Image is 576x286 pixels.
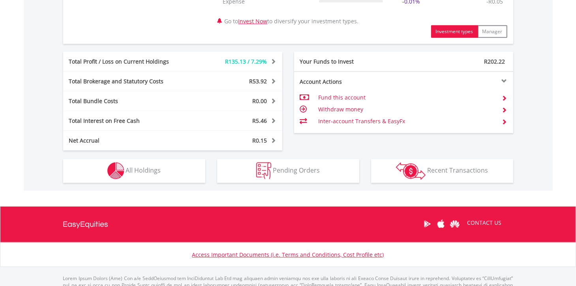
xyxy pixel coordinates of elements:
[484,58,505,65] span: R202.22
[63,97,191,105] div: Total Bundle Costs
[63,137,191,145] div: Net Accrual
[294,78,404,86] div: Account Actions
[107,162,124,179] img: holdings-wht.png
[126,166,161,175] span: All Holdings
[256,162,271,179] img: pending_instructions-wht.png
[318,103,495,115] td: Withdraw money
[238,17,268,25] a: Invest Now
[250,77,267,85] span: R53.92
[478,25,507,38] button: Manager
[318,92,495,103] td: Fund this account
[253,117,267,124] span: R5.46
[273,166,320,175] span: Pending Orders
[217,159,359,183] button: Pending Orders
[431,25,478,38] button: Investment types
[225,58,267,65] span: R135.13 / 7.29%
[63,159,205,183] button: All Holdings
[448,212,462,236] a: Huawei
[396,162,426,180] img: transactions-zar-wht.png
[318,115,495,127] td: Inter-account Transfers & EasyFx
[420,212,434,236] a: Google Play
[371,159,513,183] button: Recent Transactions
[427,166,488,175] span: Recent Transactions
[63,117,191,125] div: Total Interest on Free Cash
[192,251,384,258] a: Access Important Documents (i.e. Terms and Conditions, Cost Profile etc)
[63,207,109,242] a: EasyEquities
[253,137,267,144] span: R0.15
[462,212,507,234] a: CONTACT US
[434,212,448,236] a: Apple
[294,58,404,66] div: Your Funds to Invest
[63,77,191,85] div: Total Brokerage and Statutory Costs
[63,58,191,66] div: Total Profit / Loss on Current Holdings
[253,97,267,105] span: R0.00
